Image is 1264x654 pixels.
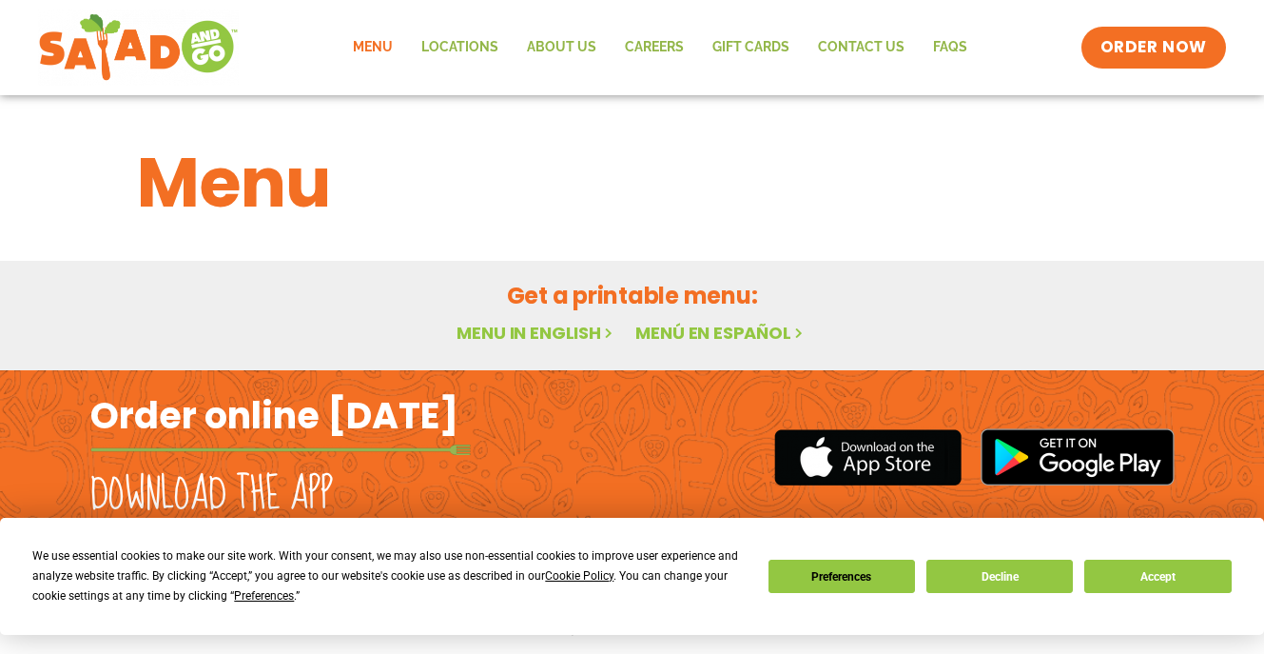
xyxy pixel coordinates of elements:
a: ORDER NOW [1081,27,1226,69]
button: Accept [1084,560,1231,593]
button: Decline [926,560,1073,593]
span: ORDER NOW [1100,36,1207,59]
h2: Get a printable menu: [137,279,1128,312]
img: fork [90,445,471,455]
h2: Order online [DATE] [90,392,458,439]
a: Locations [407,26,513,69]
a: Careers [611,26,698,69]
img: google_play [981,428,1175,486]
a: Contact Us [804,26,919,69]
a: Menú en español [635,321,807,345]
a: GIFT CARDS [698,26,804,69]
h2: Download the app [90,468,333,522]
a: Menu in English [457,321,616,345]
div: We use essential cookies to make our site work. With your consent, we may also use non-essential ... [32,546,745,606]
span: Cookie Policy [545,569,613,583]
h1: Menu [137,131,1128,234]
button: Preferences [768,560,915,593]
a: Menu [339,26,407,69]
img: new-SAG-logo-768×292 [38,10,239,86]
img: appstore [774,426,962,488]
a: About Us [513,26,611,69]
span: Preferences [234,589,294,603]
a: FAQs [919,26,982,69]
nav: Menu [339,26,982,69]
